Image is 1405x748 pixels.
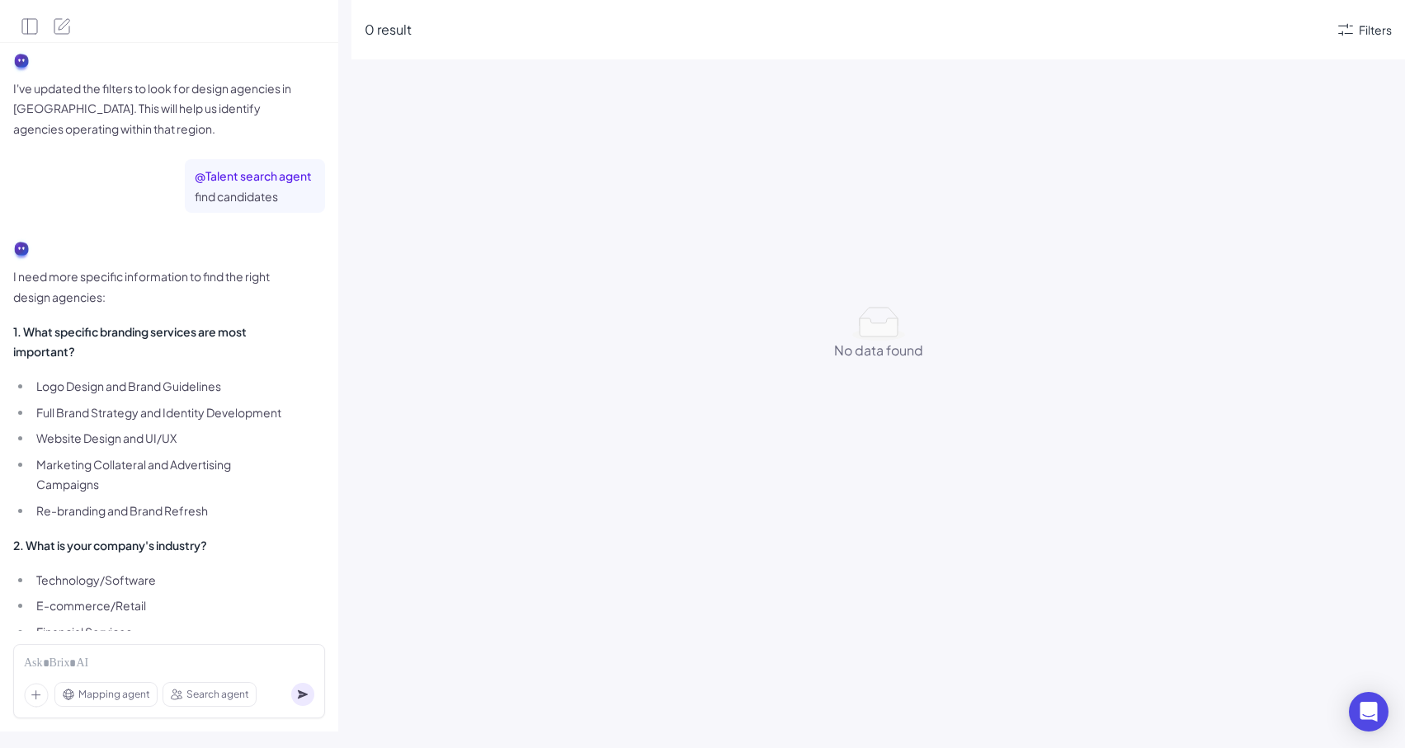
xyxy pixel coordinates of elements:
[32,454,294,495] li: Marketing Collateral and Advertising Campaigns
[186,687,249,702] span: Search agent
[13,324,247,360] strong: 1. What specific branding services are most important?
[20,16,40,36] button: Open Side Panel
[1349,692,1388,732] div: Open Intercom Messenger
[13,538,207,553] strong: 2. What is your company's industry?
[53,16,73,36] button: New Search
[32,428,294,449] li: Website Design and UI/UX
[195,167,315,185] span: @ T alent search agent
[78,687,150,702] span: Mapping agent
[32,595,294,616] li: E-commerce/Retail
[365,21,412,38] span: 0 result
[834,341,923,360] div: No data found
[32,402,294,423] li: Full Brand Strategy and Identity Development
[32,570,294,590] li: Technology/Software
[32,376,294,397] li: Logo Design and Brand Guidelines
[32,622,294,642] li: Financial Services
[13,266,294,307] p: I need more specific information to find the right design agencies:
[32,501,294,521] li: Re-branding and Brand Refresh
[1359,21,1392,39] div: Filters
[13,78,294,139] p: I've updated the filters to look for design agencies in [GEOGRAPHIC_DATA]. This will help us iden...
[195,186,315,207] p: find candidates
